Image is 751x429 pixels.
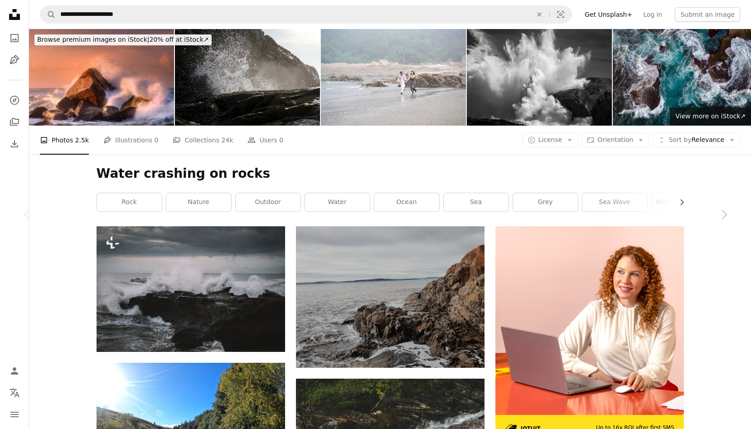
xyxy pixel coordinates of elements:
a: outdoor [236,193,300,211]
span: License [538,136,562,143]
button: Language [5,384,24,402]
a: Collections 24k [173,126,233,155]
a: rock [97,193,162,211]
img: In June 2025, a Korean man and woman in their late fifties are running at full speed along the ru... [321,29,466,126]
button: Visual search [550,6,572,23]
form: Find visuals sitewide [40,5,572,24]
a: Browse premium images on iStock|20% off at iStock↗ [29,29,217,51]
a: Illustrations [5,51,24,69]
img: The Wild Soul of Tofino [175,29,320,126]
img: Tropical beach with rocks and big crashing waves [29,29,174,126]
button: License [523,133,578,147]
h1: Water crashing on rocks [97,166,684,182]
span: Orientation [597,136,633,143]
span: 0 [279,135,283,145]
a: water crashing on rock [652,193,717,211]
span: 24k [221,135,233,145]
button: Orientation [581,133,649,147]
img: file-1722962837469-d5d3a3dee0c7image [495,226,684,415]
a: Get Unsplash+ [579,7,638,22]
img: Black and white powerful ocean waves crashing against rocky coastline [467,29,612,126]
span: Relevance [669,136,724,145]
a: Log in / Sign up [5,362,24,380]
a: Log in [638,7,668,22]
a: grey [513,193,578,211]
img: brown rock formation on sea under white clouds during daytime [296,226,485,368]
button: Submit an image [675,7,740,22]
a: Next [697,171,751,258]
a: ocean [374,193,439,211]
span: Browse premium images on iStock | [37,36,149,43]
a: sea [444,193,509,211]
a: View more on iStock↗ [670,107,751,126]
span: Sort by [669,136,691,143]
a: water [305,193,370,211]
a: a large wave crashes against a rocky shore [97,285,285,293]
span: View more on iStock ↗ [675,112,746,120]
button: scroll list to the right [673,193,684,211]
a: sea wave [582,193,647,211]
a: Download History [5,135,24,153]
a: Photos [5,29,24,47]
button: Menu [5,405,24,424]
button: Sort byRelevance [653,133,740,147]
img: a large wave crashes against a rocky shore [97,226,285,352]
a: Explore [5,91,24,109]
span: 0 [155,135,159,145]
a: brown rock formation on sea under white clouds during daytime [296,293,485,301]
a: Collections [5,113,24,131]
div: 20% off at iStock ↗ [34,34,212,45]
a: Users 0 [247,126,283,155]
a: nature [166,193,231,211]
button: Clear [529,6,549,23]
a: Illustrations 0 [103,126,158,155]
button: Search Unsplash [40,6,56,23]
